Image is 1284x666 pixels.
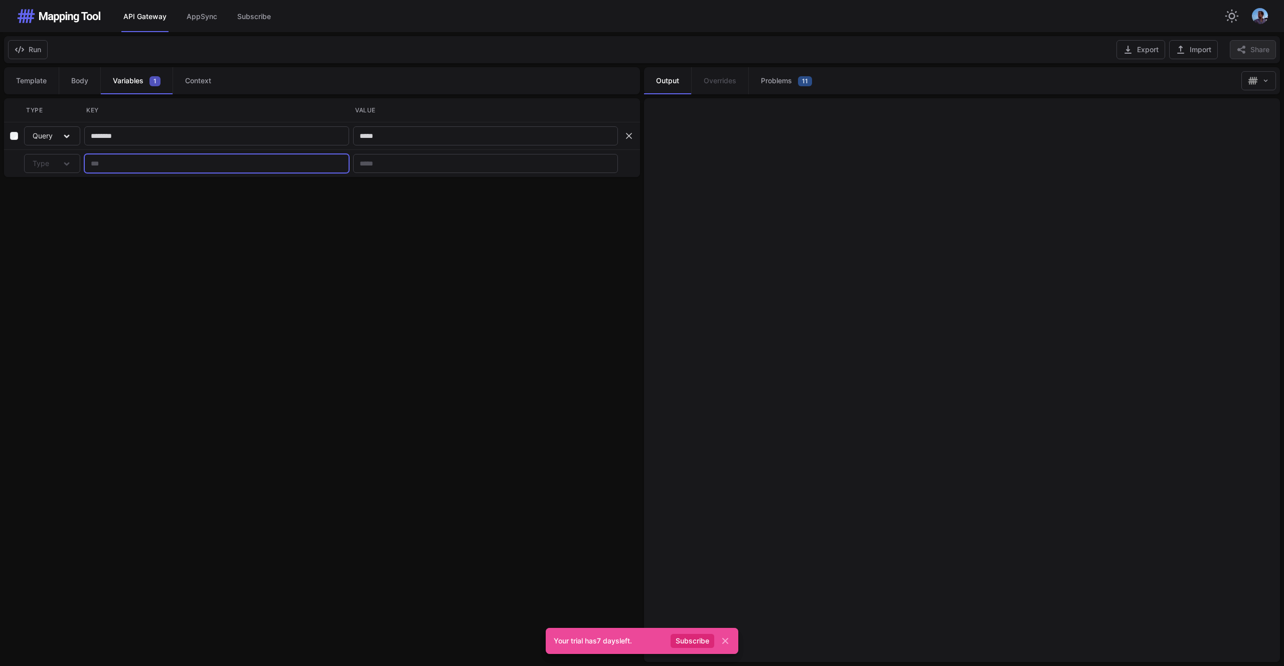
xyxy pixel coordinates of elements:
th: Value [351,98,620,122]
span: Body [71,76,88,86]
span: 11 [798,76,812,86]
button: Query [24,126,80,145]
span: Context [185,76,211,86]
span: Output [656,76,679,86]
span: Template [16,76,47,86]
nav: Tabs [4,67,640,94]
button: Import [1169,40,1218,59]
span: Problems [761,76,792,86]
img: Gravatar for rogier@from89.com [1252,8,1268,24]
img: Mapping Tool [1248,76,1258,86]
nav: Tabs [644,67,1237,94]
button: Share [1230,40,1276,59]
span: Variables [113,76,143,86]
button: Mapping Tool [1241,71,1276,90]
button: Type [24,154,80,173]
img: Mapping Tool [16,8,101,24]
span: 1 [149,76,160,86]
button: Export [1116,40,1165,59]
p: Your trial has 7 days left. [554,636,667,646]
button: Run [8,40,48,59]
span: Overrides [704,76,736,86]
a: Subscribe [673,636,712,646]
th: Type [22,98,82,122]
th: Key [82,98,351,122]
